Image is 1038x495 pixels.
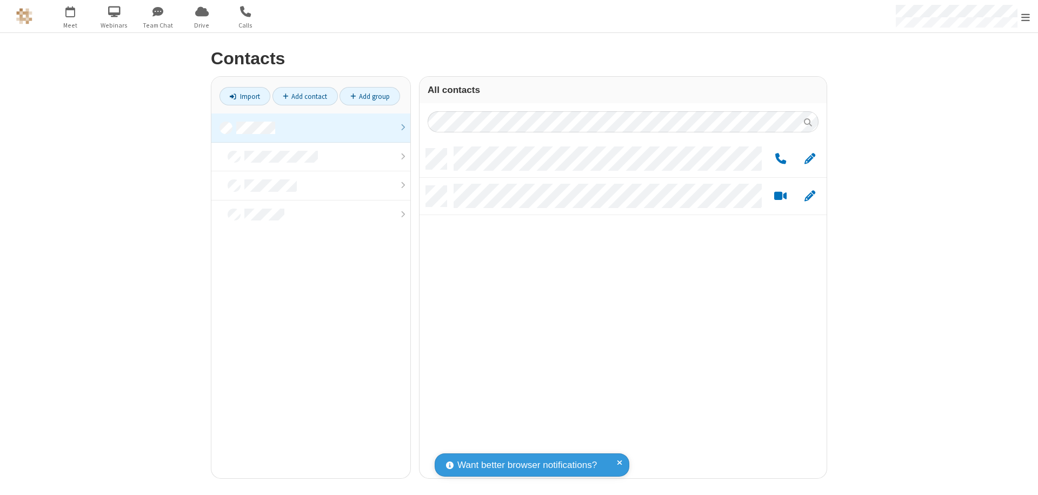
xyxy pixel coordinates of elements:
span: Meet [50,21,91,30]
span: Calls [225,21,266,30]
h2: Contacts [211,49,827,68]
a: Add group [340,87,400,105]
button: Call by phone [770,152,791,166]
button: Edit [799,152,820,166]
button: Start a video meeting [770,190,791,203]
a: Import [219,87,270,105]
div: grid [420,141,827,478]
img: QA Selenium DO NOT DELETE OR CHANGE [16,8,32,24]
button: Edit [799,190,820,203]
span: Webinars [94,21,135,30]
span: Team Chat [138,21,178,30]
span: Want better browser notifications? [457,458,597,472]
h3: All contacts [428,85,819,95]
a: Add contact [272,87,338,105]
span: Drive [182,21,222,30]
